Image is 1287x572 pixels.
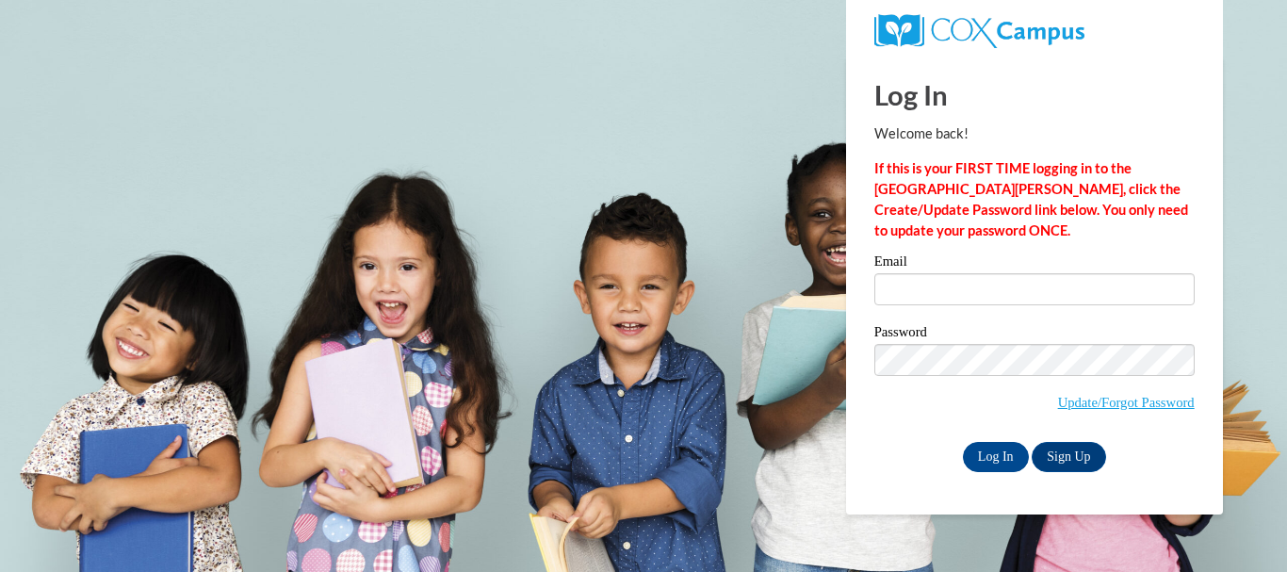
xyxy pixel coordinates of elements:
label: Password [874,325,1195,344]
label: Email [874,254,1195,273]
a: COX Campus [874,22,1084,38]
p: Welcome back! [874,123,1195,144]
img: COX Campus [874,14,1084,48]
a: Sign Up [1032,442,1105,472]
strong: If this is your FIRST TIME logging in to the [GEOGRAPHIC_DATA][PERSON_NAME], click the Create/Upd... [874,160,1188,238]
h1: Log In [874,75,1195,114]
a: Update/Forgot Password [1058,395,1195,410]
input: Log In [963,442,1029,472]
